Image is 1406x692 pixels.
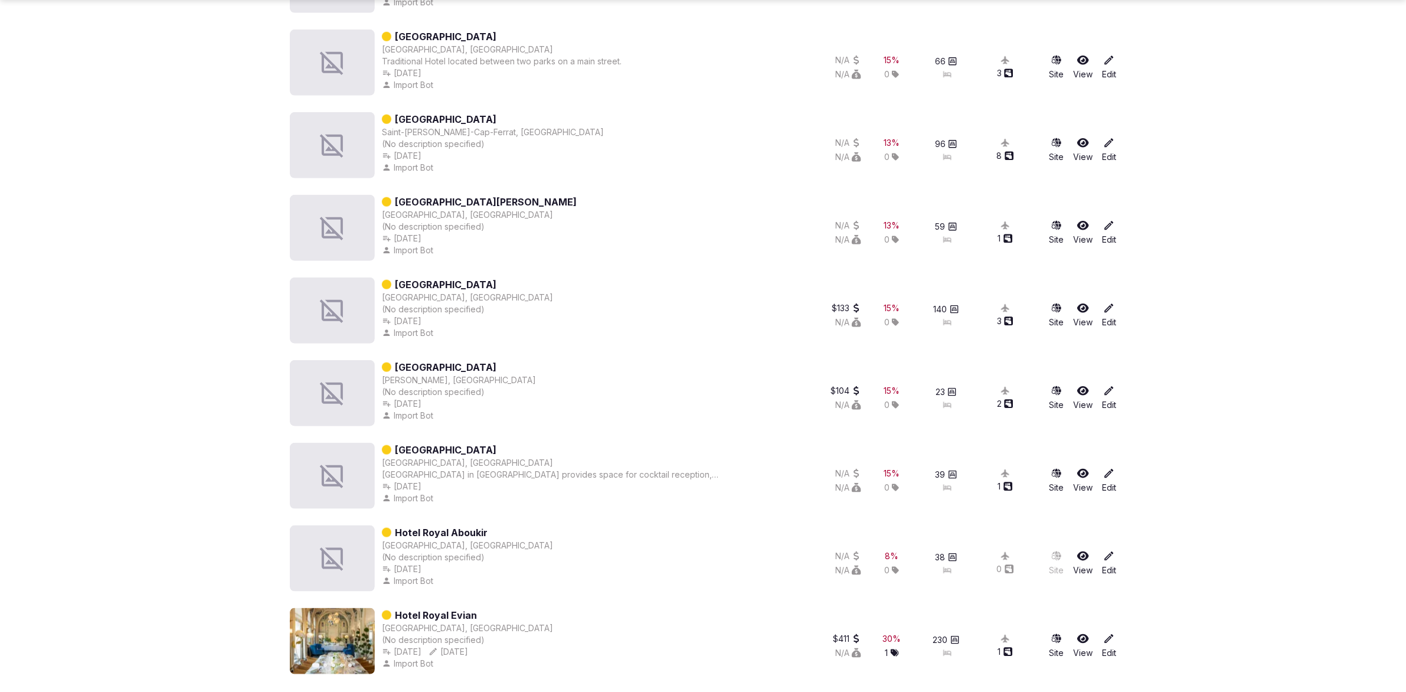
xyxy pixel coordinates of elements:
[885,647,899,659] div: 1
[1073,385,1093,411] a: View
[1102,550,1116,576] a: Edit
[884,302,900,314] div: 15 %
[312,663,320,668] button: Go to slide 1
[382,386,536,398] div: (No description specified)
[884,385,900,397] div: 15 %
[332,664,335,667] button: Go to slide 3
[382,563,421,575] button: [DATE]
[340,664,344,667] button: Go to slide 4
[1073,220,1093,246] a: View
[382,221,577,233] div: (No description specified)
[883,633,901,645] div: 30 %
[1102,468,1116,494] a: Edit
[382,56,622,67] div: Traditional Hotel located between two parks on a main street.
[382,44,553,56] button: [GEOGRAPHIC_DATA], [GEOGRAPHIC_DATA]
[835,220,861,231] button: N/A
[835,550,861,562] button: N/A
[883,633,901,645] button: 30%
[935,56,957,67] button: 66
[382,244,436,256] button: Import Bot
[835,68,861,80] button: N/A
[936,551,957,563] button: 38
[884,68,890,80] span: 0
[1049,54,1064,80] a: Site
[936,469,957,481] button: 39
[1049,385,1064,411] a: Site
[382,410,436,422] button: Import Bot
[935,138,946,150] span: 96
[884,220,900,231] button: 13%
[935,138,957,150] button: 96
[382,398,421,410] button: [DATE]
[885,550,899,562] div: 8 %
[1049,468,1064,494] a: Site
[997,563,1014,575] button: 0
[382,646,421,658] button: [DATE]
[1049,550,1064,576] a: Site
[382,162,436,174] div: Import Bot
[382,79,436,91] button: Import Bot
[884,137,900,149] div: 13 %
[935,56,946,67] span: 66
[382,481,421,492] div: [DATE]
[290,608,375,674] img: Featured image for Hotel Royal Evian
[884,54,900,66] button: 15%
[395,30,496,44] a: [GEOGRAPHIC_DATA]
[382,233,421,244] button: [DATE]
[835,564,861,576] button: N/A
[1073,54,1093,80] a: View
[382,150,421,162] div: [DATE]
[395,112,496,126] a: [GEOGRAPHIC_DATA]
[348,664,352,667] button: Go to slide 5
[997,150,1014,162] button: 8
[884,151,890,163] span: 0
[395,608,477,622] a: Hotel Royal Evian
[936,469,946,481] span: 39
[1049,137,1064,163] a: Site
[382,126,604,138] button: Saint-[PERSON_NAME]-Cap-Ferrat, [GEOGRAPHIC_DATA]
[382,327,436,339] button: Import Bot
[997,67,1013,79] button: 3
[382,622,553,634] button: [GEOGRAPHIC_DATA], [GEOGRAPHIC_DATA]
[835,647,861,659] div: N/A
[936,386,957,398] button: 23
[997,398,1013,410] div: 2
[936,386,945,398] span: 23
[382,457,553,469] div: [GEOGRAPHIC_DATA], [GEOGRAPHIC_DATA]
[382,658,436,670] button: Import Bot
[835,137,861,149] button: N/A
[835,316,861,328] button: N/A
[835,468,861,479] button: N/A
[936,221,946,233] span: 59
[1049,220,1064,246] a: Site
[1073,302,1093,328] a: View
[885,550,899,562] button: 8%
[382,209,553,221] div: [GEOGRAPHIC_DATA], [GEOGRAPHIC_DATA]
[1049,302,1064,328] a: Site
[382,315,421,327] button: [DATE]
[835,54,861,66] div: N/A
[382,492,436,504] button: Import Bot
[884,468,900,479] button: 15%
[429,646,468,658] button: [DATE]
[835,151,861,163] div: N/A
[1102,302,1116,328] a: Edit
[382,138,604,150] div: (No description specified)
